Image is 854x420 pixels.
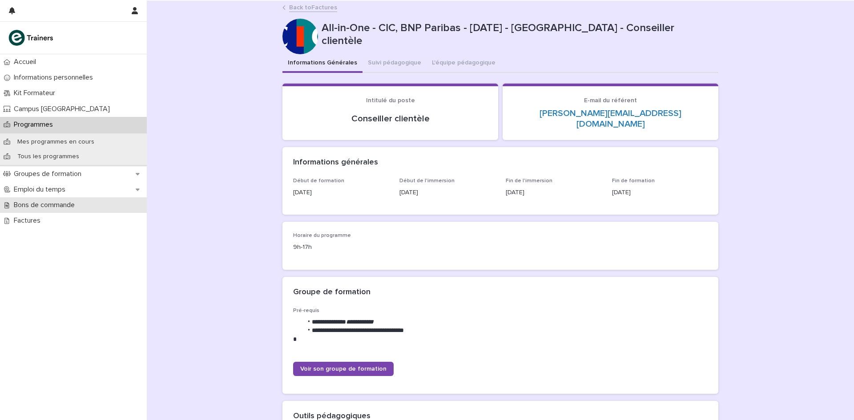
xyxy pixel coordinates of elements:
p: Programmes [10,120,60,129]
p: Accueil [10,58,43,66]
button: Suivi pédagogique [363,54,427,73]
h2: Informations générales [293,158,378,168]
p: Emploi du temps [10,185,73,194]
p: Kit Formateur [10,89,62,97]
span: Début de l'immersion [399,178,455,184]
a: Back toFactures [289,2,337,12]
p: Factures [10,216,48,225]
p: Campus [GEOGRAPHIC_DATA] [10,105,117,113]
p: Informations personnelles [10,73,100,82]
p: [DATE] [399,188,495,197]
p: [DATE] [293,188,389,197]
span: Voir son groupe de formation [300,366,387,372]
span: Intitulé du poste [366,97,415,104]
span: Horaire du programme [293,233,351,238]
span: Fin de l'immersion [506,178,552,184]
a: [PERSON_NAME][EMAIL_ADDRESS][DOMAIN_NAME] [540,109,681,128]
p: Bons de commande [10,201,82,209]
img: K0CqGN7SDeD6s4JG8KQk [7,29,56,47]
span: Pré-requis [293,308,319,313]
span: Fin de formation [612,178,655,184]
p: Tous les programmes [10,153,86,160]
a: Voir son groupe de formation [293,362,394,376]
span: Début de formation [293,178,344,184]
h2: Groupe de formation [293,288,371,297]
p: All-in-One - CIC, BNP Paribas - [DATE] - [GEOGRAPHIC_DATA] - Conseiller clientèle [322,22,715,48]
p: Groupes de formation [10,170,89,178]
p: [DATE] [612,188,708,197]
span: E-mail du référent [584,97,637,104]
p: Conseiller clientèle [293,113,487,124]
p: 9h-17h [293,243,424,252]
p: [DATE] [506,188,601,197]
button: Informations Générales [282,54,363,73]
p: Mes programmes en cours [10,138,101,146]
button: L'équipe pédagogique [427,54,501,73]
